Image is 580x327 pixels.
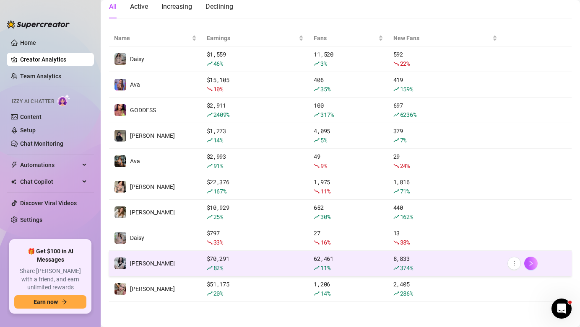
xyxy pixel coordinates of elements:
span: 35 % [320,85,330,93]
div: 697 [393,101,497,119]
span: 2409 % [213,111,230,118]
a: Setup [20,127,36,134]
img: Paige [114,206,126,218]
span: arrow-right [61,299,67,305]
button: right [524,257,538,270]
span: 🎁 Get $100 in AI Messages [14,247,86,264]
div: 1,816 [393,178,497,196]
div: $ 797 [207,229,304,247]
span: Chat Copilot [20,175,80,188]
span: Daisy [130,56,144,62]
span: rise [314,86,320,92]
div: Increasing [161,2,192,12]
span: rise [207,163,213,169]
span: 10 % [213,85,223,93]
div: 8,833 [393,254,497,273]
div: $ 70,291 [207,254,304,273]
span: [PERSON_NAME] [130,183,175,190]
img: Ava [114,79,126,90]
span: rise [207,265,213,271]
div: $ 51,175 [207,280,304,298]
div: 2,405 [393,280,497,298]
span: Ava [130,158,140,165]
img: GODDESS [114,104,126,116]
div: 592 [393,50,497,68]
span: rise [393,291,399,296]
div: $ 15,105 [207,75,304,94]
span: Daisy [130,234,144,241]
span: rise [207,137,213,143]
span: fall [393,239,399,245]
span: 22 % [400,59,410,67]
div: 419 [393,75,497,94]
span: Name [114,33,190,43]
span: more [511,260,517,266]
img: logo-BBDzfeDw.svg [7,20,70,28]
span: 82 % [213,264,223,272]
span: Earn now [34,299,58,305]
img: Anna [114,130,126,142]
a: Home [20,39,36,46]
span: rise [207,112,213,118]
span: rise [207,291,213,296]
div: 62,461 [314,254,383,273]
div: All [109,2,117,12]
span: rise [393,214,399,220]
span: 159 % [400,85,413,93]
span: rise [314,61,320,67]
span: Share [PERSON_NAME] with a friend, and earn unlimited rewards [14,267,86,292]
div: 29 [393,152,497,170]
div: $ 22,376 [207,178,304,196]
div: $ 1,273 [207,126,304,145]
div: $ 10,929 [207,203,304,221]
span: Earnings [207,33,297,43]
img: Daisy [114,232,126,244]
div: 13 [393,229,497,247]
span: 16 % [320,238,330,246]
span: 91 % [213,162,223,170]
span: fall [207,86,213,92]
div: 4,095 [314,126,383,145]
span: Izzy AI Chatter [12,98,54,106]
div: 440 [393,203,497,221]
div: 27 [314,229,383,247]
span: fall [314,239,320,245]
span: 286 % [400,289,413,297]
span: GODDESS [130,107,156,113]
span: rise [314,137,320,143]
a: Content [20,113,42,120]
span: Automations [20,158,80,172]
img: Chat Copilot [11,179,16,185]
div: 49 [314,152,383,170]
span: 5 % [320,136,327,144]
span: New Fans [393,33,491,43]
span: 71 % [400,187,410,195]
span: 14 % [320,289,330,297]
span: 14 % [213,136,223,144]
div: $ 2,911 [207,101,304,119]
img: Jenna [114,181,126,193]
span: fall [393,61,399,67]
span: 25 % [213,213,223,221]
div: 406 [314,75,383,94]
span: fall [393,163,399,169]
th: Name [109,30,202,46]
th: Earnings [202,30,309,46]
span: [PERSON_NAME] [130,260,175,267]
a: Chat Monitoring [20,140,63,147]
span: rise [314,265,320,271]
a: Settings [20,216,42,223]
th: Fans [309,30,388,46]
button: Earn nowarrow-right [14,295,86,309]
span: 162 % [400,213,413,221]
th: New Fans [388,30,502,46]
span: Fans [314,33,376,43]
img: Ava [114,155,126,167]
span: 317 % [320,111,333,118]
span: 20 % [213,289,223,297]
span: 38 % [400,238,410,246]
span: 3 % [320,59,327,67]
div: 379 [393,126,497,145]
span: Ava [130,81,140,88]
